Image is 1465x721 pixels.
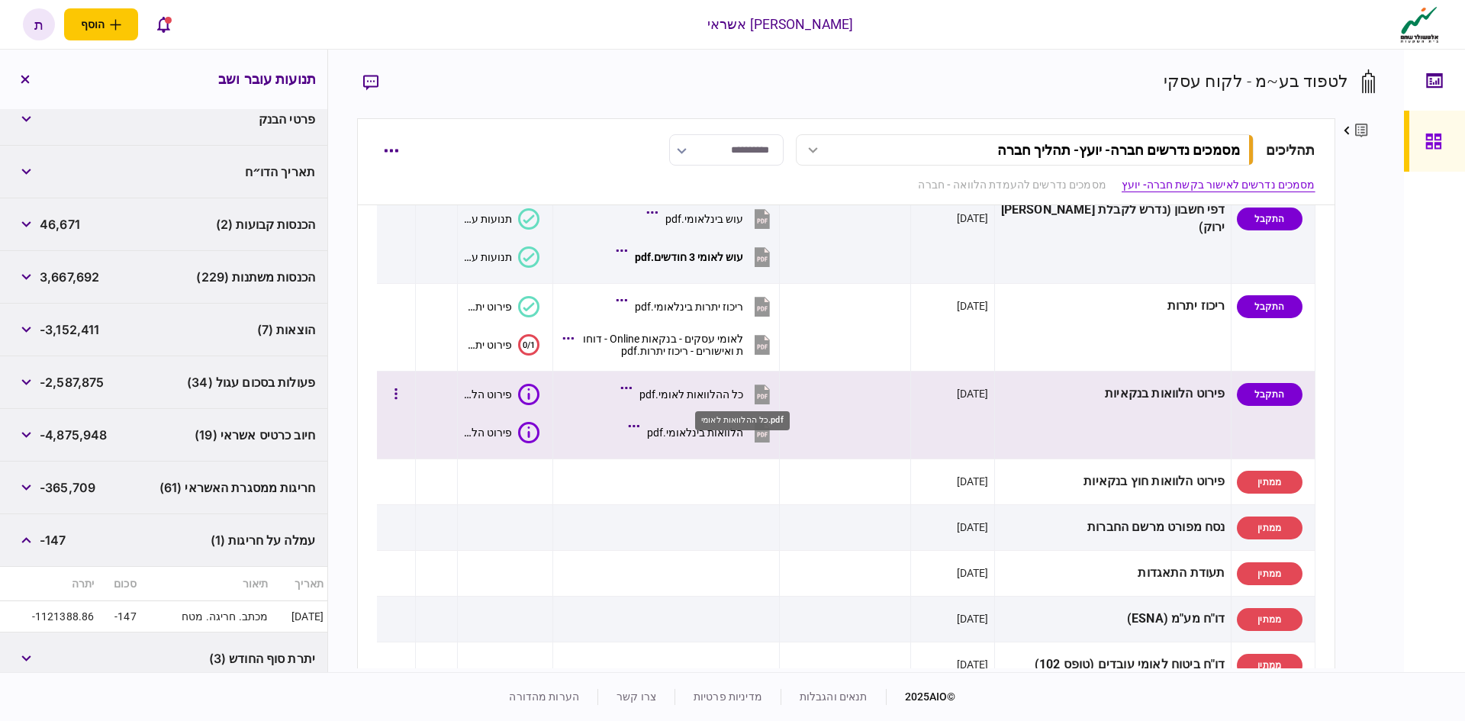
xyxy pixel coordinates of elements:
div: כל ההלוואות לאומי.pdf [695,411,790,430]
span: ‎-147 [40,531,66,549]
div: נסח מפורט מרשם החברות [1000,510,1225,545]
div: פירוט הלוואות [463,426,512,439]
span: חריגות ממסגרת האשראי (61) [159,478,315,497]
button: עוש לאומי 3 חודשים.pdf [620,240,774,274]
div: ריכוז יתרות [1000,289,1225,323]
div: [DATE] [957,386,989,401]
span: פעולות בסכום עגול (34) [187,373,315,391]
span: הוצאות (7) [257,320,315,339]
div: פירוט הלוואות [463,388,512,401]
div: תהליכים [1266,140,1315,160]
text: 0/1 [523,340,535,349]
h3: תנועות עובר ושב [218,72,316,86]
th: תאריך [272,567,327,601]
a: מסמכים נדרשים לאישור בקשת חברה- יועץ [1122,177,1315,193]
div: [DATE] [957,611,989,626]
div: [DATE] [957,474,989,489]
div: לאומי עסקים - בנקאות Online - דוחות ואישורים - ריכוז יתרות.pdf [581,333,743,357]
button: פירוט הלוואות [463,384,539,405]
div: לטפוד בע~מ - לקוח עסקי [1164,69,1349,94]
div: פירוט יתרות [463,339,512,351]
div: הלוואות בינלאומי.pdf [647,426,743,439]
button: פתח תפריט להוספת לקוח [64,8,138,40]
div: פירוט הלוואות חוץ בנקאיות [1000,465,1225,499]
img: client company logo [1397,5,1442,43]
div: [DATE] [957,565,989,581]
div: פרטי הבנק [170,113,316,125]
div: [DATE] [957,520,989,535]
th: סכום [98,567,140,601]
div: פירוט הלוואות בנקאיות [1000,377,1225,411]
span: עמלה על חריגות (1) [211,531,315,549]
a: צרו קשר [617,690,656,703]
div: מסמכים נדרשים חברה- יועץ - תהליך חברה [997,142,1240,158]
a: תנאים והגבלות [800,690,868,703]
span: 46,671 [40,215,80,233]
button: תנועות עובר ושב [463,246,539,268]
div: ממתין [1237,608,1302,631]
button: מסמכים נדרשים חברה- יועץ- תהליך חברה [796,134,1254,166]
button: עוש בינלאומי.pdf [650,201,774,236]
div: ממתין [1237,517,1302,539]
div: ממתין [1237,471,1302,494]
div: עוש לאומי 3 חודשים.pdf [635,251,743,263]
div: כל ההלוואות לאומי.pdf [639,388,743,401]
div: עוש בינלאומי.pdf [665,213,743,225]
button: הלוואות בינלאומי.pdf [632,415,774,449]
div: דו"ח ביטוח לאומי עובדים (טופס 102) [1000,648,1225,682]
a: הערות מהדורה [509,690,579,703]
div: ממתין [1237,562,1302,585]
button: לאומי עסקים - בנקאות Online - דוחות ואישורים - ריכוז יתרות.pdf [566,327,774,362]
button: 0/1פירוט יתרות [463,334,539,356]
button: כל ההלוואות לאומי.pdf [624,377,774,411]
button: ת [23,8,55,40]
div: פירוט יתרות [463,301,512,313]
div: [DATE] [957,298,989,314]
td: -147 [98,601,140,632]
span: ‎-2,587,875 [40,373,104,391]
span: ‎-3,152,411 [40,320,99,339]
span: יתרת סוף החודש (3) [209,649,315,668]
span: הכנסות משתנות (229) [196,268,315,286]
div: ריכוז יתרות בינלאומי.pdf [635,301,743,313]
div: התקבל [1237,383,1302,406]
button: פירוט יתרות [463,296,539,317]
div: דו"ח מע"מ (ESNA) [1000,602,1225,636]
td: [DATE] [272,601,327,632]
span: ‎-365,709 [40,478,95,497]
td: מכתב. חריגה. מטח [140,601,272,632]
span: 3,667,692 [40,268,99,286]
div: [DATE] [957,211,989,226]
button: פירוט הלוואות [463,422,539,443]
div: [PERSON_NAME] אשראי [707,14,854,34]
div: תנועות עובר ושב [463,251,512,263]
div: ממתין [1237,654,1302,677]
div: תנועות עובר ושב [463,213,512,225]
a: מסמכים נדרשים להעמדת הלוואה - חברה [918,177,1106,193]
span: ‎-4,875,948 [40,426,107,444]
button: פתח רשימת התראות [147,8,179,40]
div: דפי חשבון (נדרש לקבלת [PERSON_NAME] ירוק) [1000,201,1225,237]
span: הכנסות קבועות (2) [216,215,315,233]
a: מדיניות פרטיות [694,690,762,703]
div: התקבל [1237,208,1302,230]
div: תאריך הדו״ח [170,166,316,178]
div: תעודת התאגדות [1000,556,1225,591]
div: © 2025 AIO [886,689,956,705]
div: התקבל [1237,295,1302,318]
button: תנועות עובר ושב [463,208,539,230]
span: חיוב כרטיס אשראי (19) [195,426,315,444]
div: [DATE] [957,657,989,672]
button: ריכוז יתרות בינלאומי.pdf [620,289,774,323]
th: תיאור [140,567,272,601]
